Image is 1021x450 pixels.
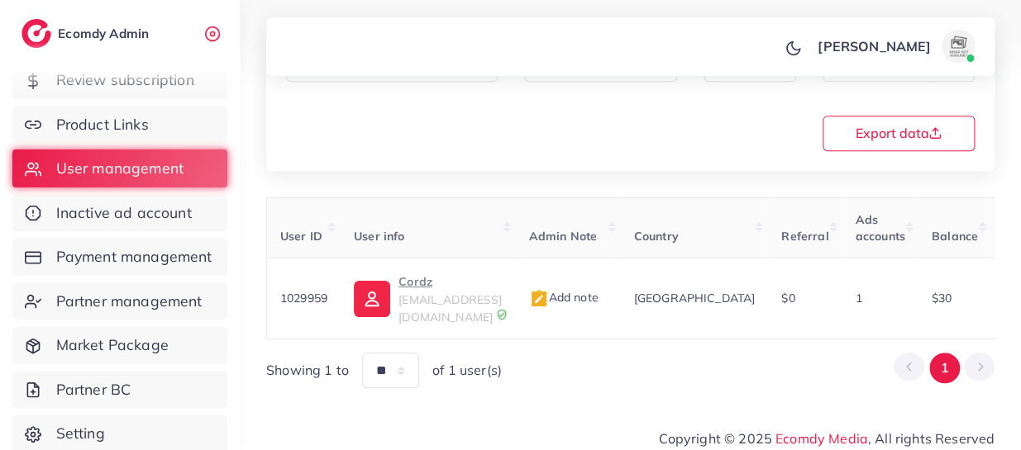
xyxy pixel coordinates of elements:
[659,429,995,448] span: Copyright © 2025
[56,202,192,224] span: Inactive ad account
[529,290,599,305] span: Add note
[942,30,975,63] img: avatar
[58,26,153,41] h2: Ecomdy Admin
[12,326,227,364] a: Market Package
[634,229,679,244] span: Country
[809,30,981,63] a: [PERSON_NAME]avatar
[56,291,203,312] span: Partner management
[56,423,105,444] span: Setting
[354,272,502,325] a: Cordz[EMAIL_ADDRESS][DOMAIN_NAME]
[775,430,868,447] a: Ecomdy Media
[354,229,404,244] span: User info
[56,246,212,268] span: Payment management
[21,19,153,48] a: logoEcomdy Admin
[929,353,960,383] button: Go to page 1
[21,19,51,48] img: logo
[398,272,502,291] p: Cordz
[56,158,184,179] span: User management
[932,291,952,306] span: $30
[56,114,149,135] span: Product Links
[12,194,227,232] a: Inactive ad account
[781,291,794,306] span: $0
[354,281,390,317] img: ic-user-info.36bf1079.svg
[855,126,942,140] span: Export data
[12,149,227,187] a: User management
[12,61,227,99] a: Review subscription
[56,69,194,91] span: Review subscription
[266,361,349,380] span: Showing 1 to
[12,106,227,144] a: Product Links
[529,289,549,309] img: admin_note.cdd0b510.svg
[856,291,862,306] span: 1
[932,229,978,244] span: Balance
[496,309,508,320] img: 9CAL8B2pu8EFxCJHYAAAAldEVYdGRhdGU6Y3JlYXRlADIwMjItMTItMDlUMDQ6NTg6MzkrMDA6MDBXSlgLAAAAJXRFWHRkYXR...
[818,36,931,56] p: [PERSON_NAME]
[12,282,227,320] a: Partner management
[868,429,995,448] span: , All rights Reserved
[894,353,995,383] ul: Pagination
[529,229,598,244] span: Admin Note
[856,212,905,244] span: Ads accounts
[432,361,502,380] span: of 1 user(s)
[12,238,227,276] a: Payment management
[56,334,169,356] span: Market Package
[398,292,502,324] span: [EMAIL_ADDRESS][DOMAIN_NAME]
[280,291,327,306] span: 1029959
[12,371,227,409] a: Partner BC
[781,229,828,244] span: Referral
[634,291,756,306] span: [GEOGRAPHIC_DATA]
[280,229,322,244] span: User ID
[823,116,975,151] button: Export data
[56,379,131,400] span: Partner BC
